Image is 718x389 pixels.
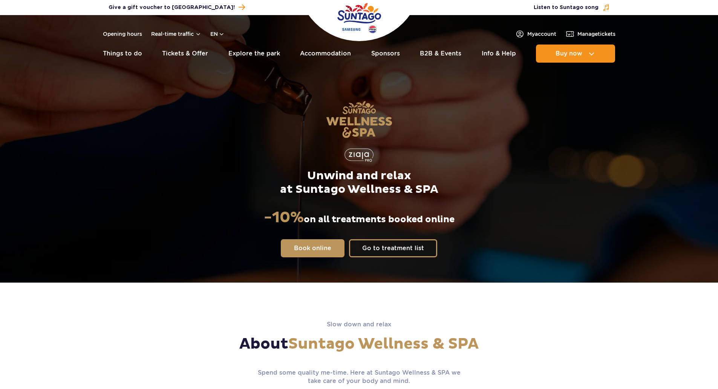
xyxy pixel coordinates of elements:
span: Manage tickets [577,30,615,38]
span: Give a gift voucher to [GEOGRAPHIC_DATA]! [109,4,235,11]
button: Buy now [536,45,615,63]
a: Sponsors [371,45,400,63]
button: Real-time traffic [151,31,201,37]
a: Go to treatment list [349,239,437,257]
span: Buy now [556,50,582,57]
a: B2B & Events [420,45,461,63]
span: Suntago Wellness & SPA [288,335,479,354]
button: Listen to Suntago song [534,4,610,11]
p: on all treatments booked online [264,208,455,227]
span: Go to treatment list [362,245,424,251]
h1: About [138,335,580,354]
a: Tickets & Offer [162,45,208,63]
strong: -10% [264,208,304,227]
a: Info & Help [482,45,516,63]
span: Book online [294,245,331,251]
img: Suntago Wellness & SPA [326,101,392,138]
p: Unwind and relax at Suntago Wellness & SPA [280,169,438,196]
a: Accommodation [300,45,351,63]
span: Listen to Suntago song [534,4,599,11]
button: en [210,30,225,38]
span: Slow down and relax [327,321,391,328]
a: Give a gift voucher to [GEOGRAPHIC_DATA]! [109,2,245,12]
a: Book online [281,239,344,257]
a: Explore the park [228,45,280,63]
a: Managetickets [565,29,615,38]
a: Myaccount [515,29,556,38]
a: Opening hours [103,30,142,38]
p: Spend some quality me-time. Here at Suntago Wellness & SPA we take care of your body and mind. [252,369,467,385]
span: My account [527,30,556,38]
a: Things to do [103,45,142,63]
